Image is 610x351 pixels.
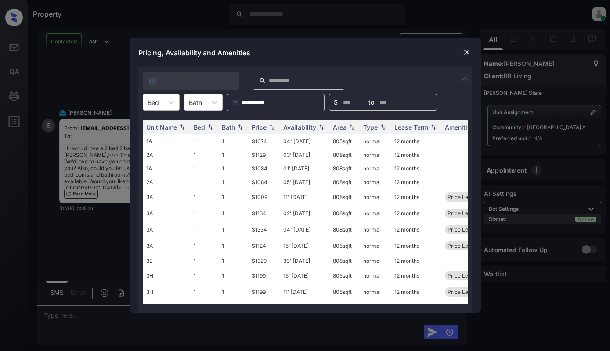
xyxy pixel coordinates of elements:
[280,162,329,175] td: 01' [DATE]
[143,238,190,254] td: 3A
[190,254,218,268] td: 1
[218,175,248,189] td: 1
[190,284,218,300] td: 1
[248,238,280,254] td: $1124
[429,124,438,130] img: sorting
[280,284,329,300] td: 11' [DATE]
[368,98,374,107] span: to
[190,175,218,189] td: 1
[248,254,280,268] td: $1329
[218,238,248,254] td: 1
[360,254,391,268] td: normal
[391,205,441,221] td: 12 months
[329,254,360,268] td: 808 sqft
[190,189,218,205] td: 1
[360,175,391,189] td: normal
[329,205,360,221] td: 808 sqft
[236,124,245,130] img: sorting
[143,300,190,314] td: 1H
[146,123,177,131] div: Unit Name
[360,284,391,300] td: normal
[206,124,215,130] img: sorting
[329,300,360,314] td: 958 sqft
[190,238,218,254] td: 1
[248,148,280,162] td: $1129
[391,162,441,175] td: 12 months
[218,162,248,175] td: 1
[391,189,441,205] td: 12 months
[360,221,391,238] td: normal
[130,38,481,67] div: Pricing, Availability and Amenities
[329,148,360,162] td: 808 sqft
[360,238,391,254] td: normal
[218,189,248,205] td: 1
[329,134,360,148] td: 805 sqft
[333,123,347,131] div: Area
[379,124,387,130] img: sorting
[218,221,248,238] td: 1
[218,284,248,300] td: 1
[178,124,187,130] img: sorting
[143,189,190,205] td: 3A
[248,162,280,175] td: $1084
[283,123,316,131] div: Availability
[280,148,329,162] td: 03' [DATE]
[248,300,280,314] td: $1375
[143,284,190,300] td: 3H
[218,148,248,162] td: 1
[190,162,218,175] td: 1
[360,189,391,205] td: normal
[391,148,441,162] td: 12 months
[280,254,329,268] td: 30' [DATE]
[248,189,280,205] td: $1009
[334,98,338,107] span: $
[360,268,391,284] td: normal
[248,175,280,189] td: $1084
[448,194,480,200] span: Price Leader
[194,123,205,131] div: Bed
[329,284,360,300] td: 805 sqft
[280,221,329,238] td: 04' [DATE]
[347,124,356,130] img: sorting
[248,268,280,284] td: $1199
[248,284,280,300] td: $1199
[391,221,441,238] td: 12 months
[317,124,326,130] img: sorting
[148,76,157,85] img: icon-zuma
[190,221,218,238] td: 1
[280,175,329,189] td: 05' [DATE]
[459,73,470,84] img: icon-zuma
[445,123,474,131] div: Amenities
[248,205,280,221] td: $1134
[448,226,480,233] span: Price Leader
[363,123,378,131] div: Type
[448,242,480,249] span: Price Leader
[360,134,391,148] td: normal
[143,268,190,284] td: 3H
[143,148,190,162] td: 2A
[190,134,218,148] td: 1
[190,148,218,162] td: 1
[329,162,360,175] td: 808 sqft
[329,221,360,238] td: 808 sqft
[267,124,276,130] img: sorting
[280,189,329,205] td: 11' [DATE]
[391,238,441,254] td: 12 months
[280,134,329,148] td: 04' [DATE]
[391,175,441,189] td: 12 months
[448,272,480,279] span: Price Leader
[252,123,267,131] div: Price
[394,123,428,131] div: Lease Term
[329,268,360,284] td: 805 sqft
[143,162,190,175] td: 1A
[190,205,218,221] td: 1
[143,205,190,221] td: 3A
[391,284,441,300] td: 12 months
[143,175,190,189] td: 2A
[280,238,329,254] td: 15' [DATE]
[218,254,248,268] td: 1
[190,268,218,284] td: 1
[143,221,190,238] td: 3A
[222,123,235,131] div: Bath
[391,268,441,284] td: 12 months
